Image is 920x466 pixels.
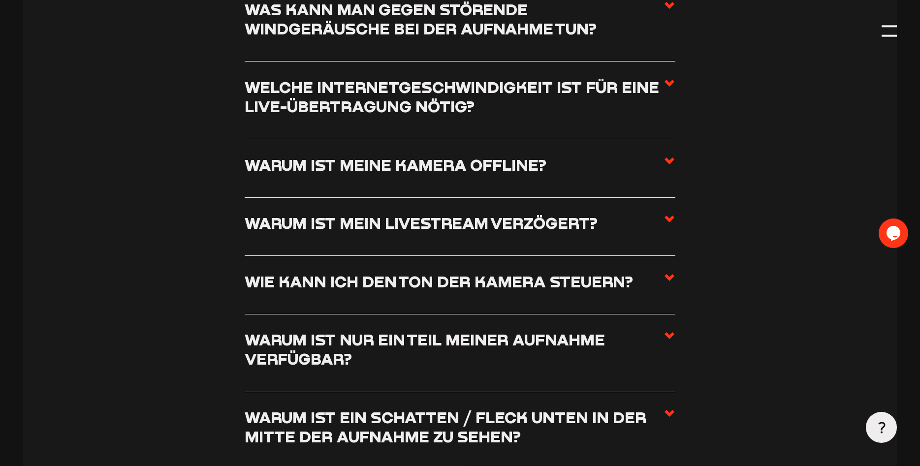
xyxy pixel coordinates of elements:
h3: Warum ist nur ein Teil meiner Aufnahme verfügbar? [245,330,664,368]
h3: Warum ist mein Livestream verzögert? [245,213,598,232]
h3: Warum ist ein Schatten / Fleck unten in der Mitte der Aufnahme zu sehen? [245,407,664,446]
h3: Welche Internetgeschwindigkeit ist für eine Live-Übertragung nötig? [245,77,664,116]
h3: Warum ist meine Kamera offline? [245,155,546,174]
iframe: chat widget [879,218,910,248]
h3: Wie kann ich den Ton der Kamera steuern? [245,272,633,291]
